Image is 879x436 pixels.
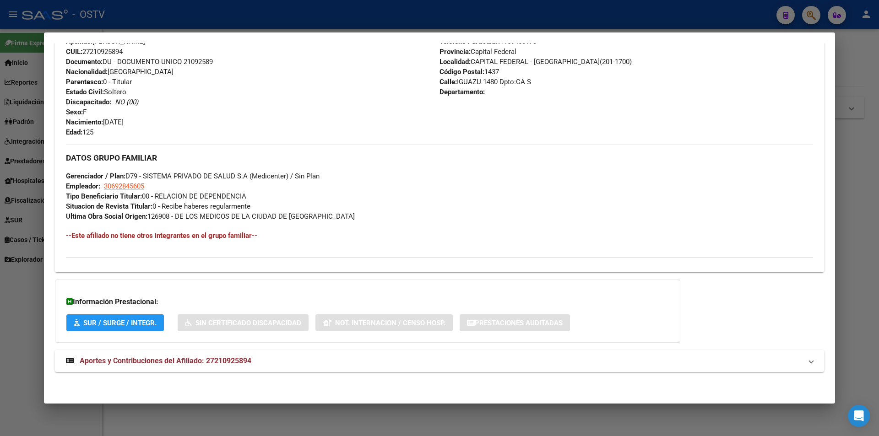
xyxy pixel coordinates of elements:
[66,108,83,116] strong: Sexo:
[460,314,570,331] button: Prestaciones Auditadas
[66,88,104,96] strong: Estado Civil:
[439,68,499,76] span: 1437
[66,212,355,221] span: 126908 - DE LOS MEDICOS DE LA CIUDAD DE [GEOGRAPHIC_DATA]
[66,118,124,126] span: [DATE]
[83,319,157,327] span: SUR / SURGE / INTEGR.
[66,38,92,46] strong: Apellido:
[66,68,108,76] strong: Nacionalidad:
[66,78,103,86] strong: Parentesco:
[115,98,138,106] i: NO (00)
[439,68,484,76] strong: Código Postal:
[66,118,103,126] strong: Nacimiento:
[66,98,111,106] strong: Discapacitado:
[66,314,164,331] button: SUR / SURGE / INTEGR.
[66,58,213,66] span: DU - DOCUMENTO UNICO 21092589
[80,356,251,365] span: Aportes y Contribuciones del Afiliado: 27210925894
[104,182,144,190] span: 30692845605
[66,296,669,307] h3: Información Prestacional:
[439,78,457,86] strong: Calle:
[66,38,145,46] span: [PERSON_NAME]
[66,68,174,76] span: [GEOGRAPHIC_DATA]
[66,231,813,241] h4: --Este afiliado no tiene otros integrantes en el grupo familiar--
[848,405,870,427] div: Open Intercom Messenger
[66,212,147,221] strong: Ultima Obra Social Origen:
[66,202,152,210] strong: Situacion de Revista Titular:
[66,192,142,200] strong: Tipo Beneficiario Titular:
[335,319,445,327] span: Not. Internacion / Censo Hosp.
[439,58,632,66] span: CAPITAL FEDERAL - [GEOGRAPHIC_DATA](201-1700)
[439,38,500,46] strong: Teléfono Particular:
[66,108,87,116] span: F
[178,314,309,331] button: Sin Certificado Discapacidad
[439,88,485,96] strong: Departamento:
[439,78,531,86] span: IGUAZU 1480 Dpto:CA S
[66,202,250,210] span: 0 - Recibe haberes regularmente
[66,153,813,163] h3: DATOS GRUPO FAMILIAR
[439,58,471,66] strong: Localidad:
[66,192,246,200] span: 00 - RELACION DE DEPENDENCIA
[66,128,93,136] span: 125
[66,48,82,56] strong: CUIL:
[66,78,132,86] span: 0 - Titular
[66,128,82,136] strong: Edad:
[439,48,471,56] strong: Provincia:
[66,58,103,66] strong: Documento:
[439,38,537,46] span: 1159460173
[66,88,126,96] span: Soltero
[66,48,123,56] span: 27210925894
[66,182,100,190] strong: Empleador:
[195,319,301,327] span: Sin Certificado Discapacidad
[475,319,563,327] span: Prestaciones Auditadas
[315,314,453,331] button: Not. Internacion / Censo Hosp.
[439,48,516,56] span: Capital Federal
[66,172,125,180] strong: Gerenciador / Plan:
[55,350,824,372] mat-expansion-panel-header: Aportes y Contribuciones del Afiliado: 27210925894
[66,172,320,180] span: D79 - SISTEMA PRIVADO DE SALUD S.A (Medicenter) / Sin Plan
